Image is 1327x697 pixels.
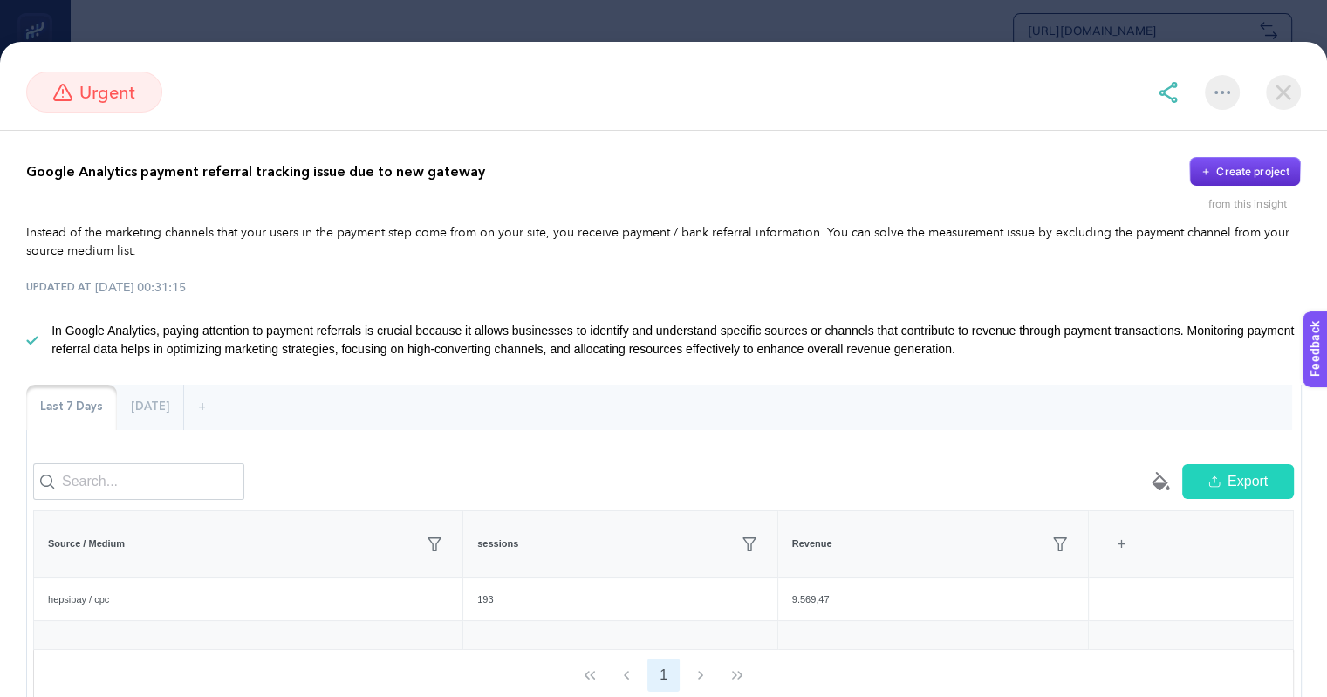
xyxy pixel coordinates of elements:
img: share [1158,82,1179,103]
span: sessions [477,536,518,551]
p: In Google Analytics, paying attention to payment referrals is crucial because it allows businesse... [51,322,1301,359]
img: More options [1214,91,1230,94]
img: close-dialog [1266,75,1301,110]
span: Feedback [10,5,66,19]
div: 193 [463,578,777,621]
button: Export [1182,464,1294,499]
div: 3 items selected [1103,525,1117,564]
button: Create project [1189,157,1301,187]
time: [DATE] 00:31:15 [95,278,186,296]
div: hepsipay / cpc [34,578,462,621]
span: Revenue [792,536,832,551]
img: list-check [26,336,38,345]
span: Export [1228,471,1268,492]
div: + [184,385,220,430]
button: 1 [647,659,681,692]
div: 9.569,47 [778,578,1089,621]
span: UPDATED AT [26,280,92,294]
p: Instead of the marketing channels that your users in the payment step come from on your site, you... [26,224,1301,261]
span: urgent [79,79,135,106]
div: [DATE] [117,385,183,430]
div: Create project [1216,165,1289,179]
img: urgent [53,84,72,101]
input: Search... [33,463,244,500]
span: Source / Medium [48,536,125,551]
p: Google Analytics payment referral tracking issue due to new gateway [26,161,485,182]
div: Last 7 Days [26,385,117,430]
div: from this insight [1208,197,1301,211]
div: + [1105,525,1138,564]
